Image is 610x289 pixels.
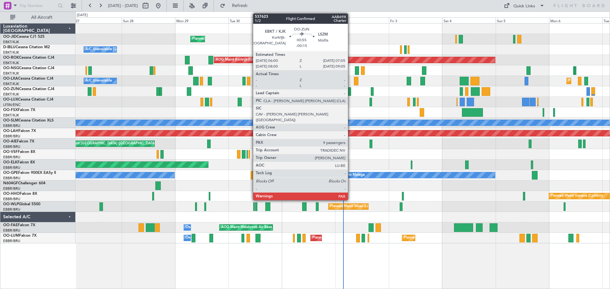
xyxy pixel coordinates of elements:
[551,191,603,201] div: Planned Maint Geneva (Cointrin)
[175,17,228,23] div: Mon 29
[312,233,427,243] div: Planned Maint [GEOGRAPHIC_DATA] ([GEOGRAPHIC_DATA] National)
[3,171,56,175] a: OO-GPEFalcon 900EX EASy II
[3,87,54,91] a: OO-ZUNCessna Citation CJ4
[389,17,442,23] div: Fri 3
[3,35,44,39] a: OO-JIDCessna CJ1 525
[7,12,69,23] button: All Aircraft
[3,197,20,201] a: EBBR/BRU
[3,181,45,185] a: N604GFChallenger 604
[335,17,389,23] div: Thu 2
[3,161,35,164] a: OO-ELKFalcon 8X
[3,35,17,39] span: OO-JID
[3,202,40,206] a: OO-WLPGlobal 5500
[216,55,285,65] div: AOG Maint Kortrijk-[GEOGRAPHIC_DATA]
[3,45,50,49] a: D-IBLUCessna Citation M2
[3,66,54,70] a: OO-NSGCessna Citation CJ4
[3,108,18,112] span: OO-FSX
[108,3,138,9] span: [DATE] - [DATE]
[3,113,19,118] a: EBKT/KJK
[227,3,253,8] span: Refresh
[3,150,35,154] a: OO-VSFFalcon 8X
[3,56,54,60] a: OO-ROKCessna Citation CJ4
[330,202,376,211] div: Planned Maint Milan (Linate)
[3,108,35,112] a: OO-FSXFalcon 7X
[3,40,19,44] a: EBKT/KJK
[549,17,602,23] div: Mon 6
[3,129,36,133] a: OO-LAHFalcon 7X
[3,223,35,227] a: OO-FAEFalcon 7X
[3,66,19,70] span: OO-NSG
[496,17,549,23] div: Sun 5
[221,223,272,232] div: AOG Maint Melsbroek Air Base
[3,77,53,81] a: OO-LXACessna Citation CJ4
[3,192,37,196] a: OO-HHOFalcon 8X
[3,134,20,139] a: EBBR/BRU
[513,3,535,10] div: Quick Links
[3,161,17,164] span: OO-ELK
[85,76,112,86] div: A/C Unavailable
[3,171,18,175] span: OO-GPE
[3,228,20,233] a: EBBR/BRU
[192,34,266,44] div: Planned Maint Kortrijk-[GEOGRAPHIC_DATA]
[17,15,67,20] span: All Aircraft
[3,82,19,86] a: EBKT/KJK
[3,186,20,191] a: EBBR/BRU
[3,165,20,170] a: EBBR/BRU
[3,119,18,122] span: OO-SLM
[3,45,16,49] span: D-IBLU
[3,202,19,206] span: OO-WLP
[3,50,19,55] a: EBKT/KJK
[3,129,18,133] span: OO-LAH
[3,234,19,238] span: OO-LUM
[77,13,88,18] div: [DATE]
[404,233,519,243] div: Planned Maint [GEOGRAPHIC_DATA] ([GEOGRAPHIC_DATA] National)
[57,139,157,148] div: Planned Maint [GEOGRAPHIC_DATA] ([GEOGRAPHIC_DATA])
[3,223,18,227] span: OO-FAE
[3,207,20,212] a: EBBR/BRU
[19,1,56,10] input: Trip Number
[68,17,122,23] div: Sat 27
[228,17,282,23] div: Tue 30
[3,239,20,243] a: EBBR/BRU
[3,102,21,107] a: LFSN/ENC
[3,61,19,65] a: EBKT/KJK
[3,144,20,149] a: EBBR/BRU
[3,234,37,238] a: OO-LUMFalcon 7X
[282,17,335,23] div: Wed 1
[3,56,19,60] span: OO-ROK
[3,77,18,81] span: OO-LXA
[501,1,548,11] button: Quick Links
[3,119,54,122] a: OO-SLMCessna Citation XLS
[442,17,496,23] div: Sat 4
[3,71,19,76] a: EBKT/KJK
[3,140,17,143] span: OO-AIE
[3,123,20,128] a: EBBR/BRU
[3,176,20,181] a: EBBR/BRU
[3,87,19,91] span: OO-ZUN
[122,17,175,23] div: Sun 28
[3,181,18,185] span: N604GF
[3,98,18,102] span: OO-LUX
[217,1,255,11] button: Refresh
[3,155,20,160] a: EBBR/BRU
[3,150,18,154] span: OO-VSF
[337,170,365,180] div: No Crew Malaga
[3,140,34,143] a: OO-AIEFalcon 7X
[3,98,53,102] a: OO-LUXCessna Citation CJ4
[3,192,20,196] span: OO-HHO
[186,233,229,243] div: Owner Melsbroek Air Base
[85,45,187,54] div: A/C Unavailable [GEOGRAPHIC_DATA]-[GEOGRAPHIC_DATA]
[3,92,19,97] a: EBKT/KJK
[283,13,294,18] div: [DATE]
[186,223,229,232] div: Owner Melsbroek Air Base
